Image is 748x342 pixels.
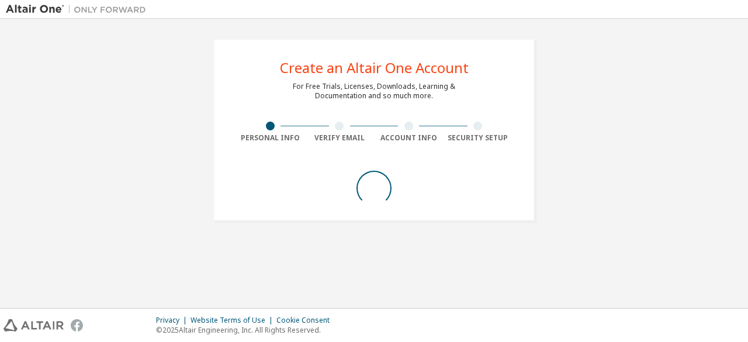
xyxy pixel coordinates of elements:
div: Security Setup [444,133,513,143]
div: Cookie Consent [276,316,337,325]
img: altair_logo.svg [4,319,64,331]
div: Create an Altair One Account [280,61,469,75]
div: Verify Email [305,133,375,143]
img: Altair One [6,4,152,15]
img: facebook.svg [71,319,83,331]
div: Website Terms of Use [191,316,276,325]
div: Privacy [156,316,191,325]
p: © 2025 Altair Engineering, Inc. All Rights Reserved. [156,325,337,335]
div: For Free Trials, Licenses, Downloads, Learning & Documentation and so much more. [293,82,455,101]
div: Account Info [374,133,444,143]
div: Personal Info [236,133,305,143]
